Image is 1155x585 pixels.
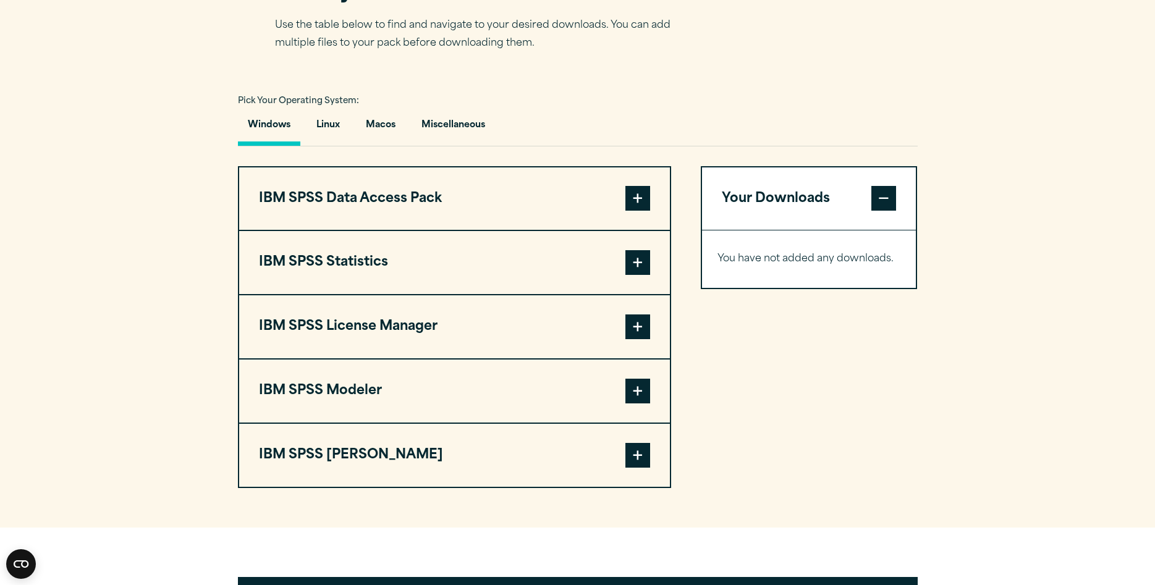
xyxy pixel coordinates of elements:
[275,17,689,53] p: Use the table below to find and navigate to your desired downloads. You can add multiple files to...
[239,360,670,423] button: IBM SPSS Modeler
[307,111,350,146] button: Linux
[702,230,916,288] div: Your Downloads
[239,295,670,358] button: IBM SPSS License Manager
[717,250,901,268] p: You have not added any downloads.
[412,111,495,146] button: Miscellaneous
[238,111,300,146] button: Windows
[6,549,36,579] button: Open CMP widget
[239,424,670,487] button: IBM SPSS [PERSON_NAME]
[238,97,359,105] span: Pick Your Operating System:
[239,231,670,294] button: IBM SPSS Statistics
[356,111,405,146] button: Macos
[702,167,916,230] button: Your Downloads
[239,167,670,230] button: IBM SPSS Data Access Pack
